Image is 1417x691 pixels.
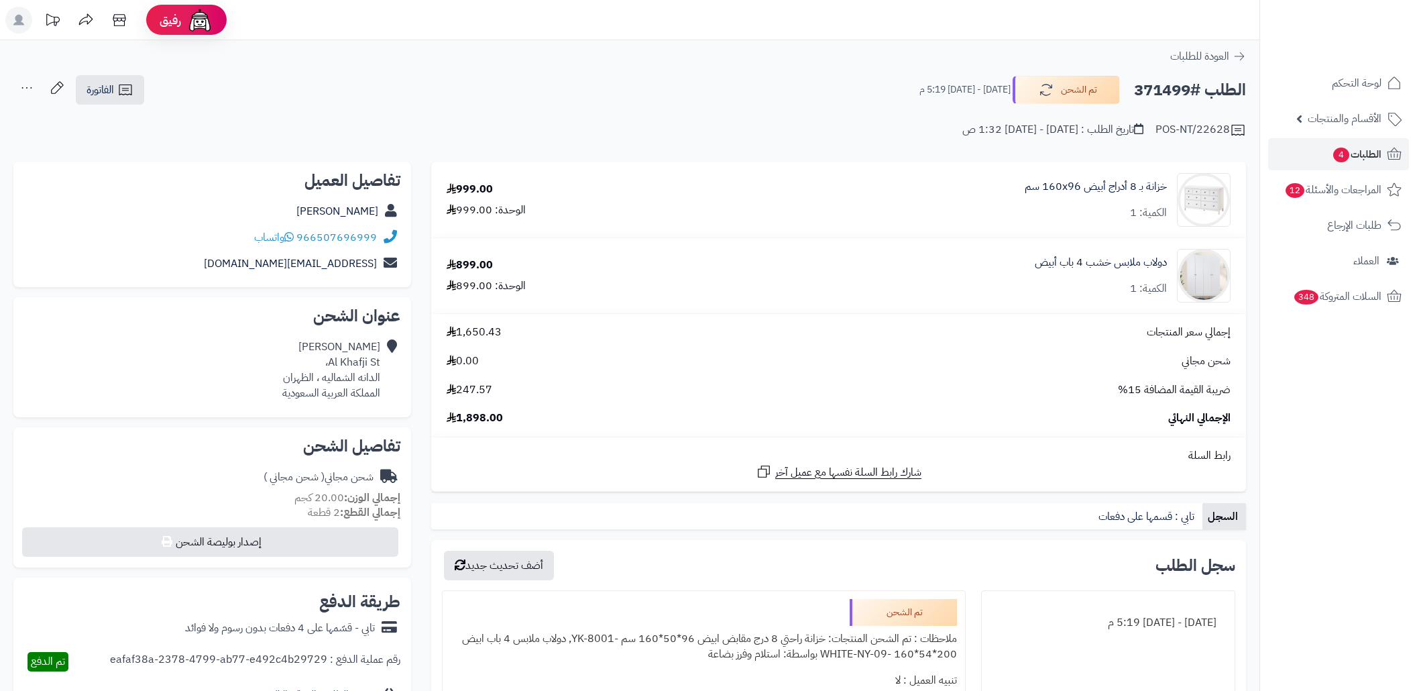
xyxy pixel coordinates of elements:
[24,172,400,189] h2: تفاصيل العميل
[24,438,400,454] h2: تفاصيل الشحن
[1202,503,1246,530] a: السجل
[1268,174,1409,206] a: المراجعات والأسئلة12
[1178,249,1230,303] img: 1751790847-1-90x90.jpg
[36,7,69,37] a: تحديثات المنصة
[1268,138,1409,170] a: الطلبات4
[254,229,294,246] a: واتساب
[437,448,1241,464] div: رابط السلة
[962,122,1143,138] div: تاريخ الطلب : [DATE] - [DATE] 1:32 ص
[294,490,400,506] small: 20.00 كجم
[1170,48,1229,64] span: العودة للطلبات
[264,469,325,485] span: ( شحن مجاني )
[1353,252,1379,270] span: العملاء
[24,308,400,324] h2: عنوان الشحن
[1134,76,1246,104] h2: الطلب #371499
[76,75,144,105] a: الفاتورة
[1155,122,1246,138] div: POS-NT/22628
[1130,205,1167,221] div: الكمية: 1
[447,203,526,218] div: الوحدة: 999.00
[1147,325,1231,340] span: إجمالي سعر المنتجات
[186,7,213,34] img: ai-face.png
[1333,148,1349,162] span: 4
[1284,180,1381,199] span: المراجعات والأسئلة
[447,325,502,340] span: 1,650.43
[1268,280,1409,313] a: السلات المتروكة348
[850,599,957,626] div: تم الشحن
[1268,245,1409,277] a: العملاء
[756,464,921,480] a: شارك رابط السلة نفسها مع عميل آخر
[1093,503,1202,530] a: تابي : قسمها على دفعات
[919,83,1011,97] small: [DATE] - [DATE] 5:19 م
[1035,255,1167,270] a: دولاب ملابس خشب 4 باب أبيض
[1286,183,1304,198] span: 12
[344,490,400,506] strong: إجمالي الوزن:
[264,470,374,485] div: شحن مجاني
[308,504,400,521] small: 2 قطعة
[1293,287,1381,306] span: السلات المتروكة
[990,610,1227,636] div: [DATE] - [DATE] 5:19 م
[296,203,378,219] a: [PERSON_NAME]
[22,527,398,557] button: إصدار بوليصة الشحن
[451,626,957,668] div: ملاحظات : تم الشحن المنتجات: خزانة راحتي 8 درج مقابض ابيض 96*50*160 سم -YK-8001, دولاب ملابس 4 با...
[340,504,400,521] strong: إجمالي القطع:
[447,258,493,273] div: 899.00
[447,411,503,426] span: 1,898.00
[1025,179,1167,195] a: خزانة بـ 8 أدراج أبيض ‎160x96 سم‏
[1178,173,1230,227] img: 1731233659-1-90x90.jpg
[1170,48,1246,64] a: العودة للطلبات
[1168,411,1231,426] span: الإجمالي النهائي
[296,229,377,246] a: 966507696999
[110,652,400,672] div: رقم عملية الدفع : eafaf38a-2378-4799-ab77-e492c4b29729
[447,182,493,197] div: 999.00
[1268,67,1409,99] a: لوحة التحكم
[1308,109,1381,128] span: الأقسام والمنتجات
[775,465,921,480] span: شارك رابط السلة نفسها مع عميل آخر
[185,621,375,636] div: تابي - قسّمها على 4 دفعات بدون رسوم ولا فوائد
[444,551,554,580] button: أضف تحديث جديد
[1268,209,1409,242] a: طلبات الإرجاع
[1013,76,1120,104] button: تم الشحن
[204,256,377,272] a: [EMAIL_ADDRESS][DOMAIN_NAME]
[282,339,380,401] div: [PERSON_NAME] Al Khafji St، الدانه الشماليه ، الظهران المملكة العربية السعودية
[87,82,114,98] span: الفاتورة
[31,653,65,670] span: تم الدفع
[447,278,526,294] div: الوحدة: 899.00
[1118,382,1231,398] span: ضريبة القيمة المضافة 15%
[319,594,400,610] h2: طريقة الدفع
[447,382,492,398] span: 247.57
[160,12,181,28] span: رفيق
[1130,281,1167,297] div: الكمية: 1
[447,354,479,369] span: 0.00
[1327,216,1381,235] span: طلبات الإرجاع
[1332,145,1381,164] span: الطلبات
[1326,38,1404,66] img: logo-2.png
[1332,74,1381,93] span: لوحة التحكم
[1182,354,1231,369] span: شحن مجاني
[1294,290,1318,305] span: 348
[1155,557,1235,574] h3: سجل الطلب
